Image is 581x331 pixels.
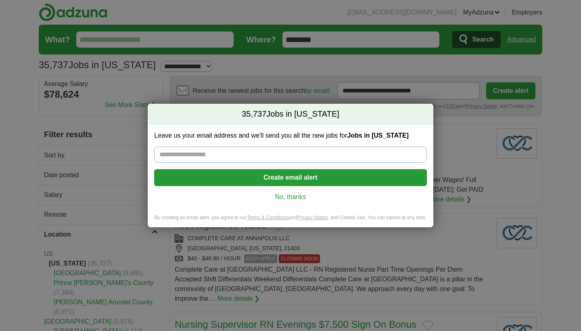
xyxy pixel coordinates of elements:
[297,215,328,220] a: Privacy Notice
[247,215,289,220] a: Terms & Conditions
[161,193,420,201] a: No, thanks
[347,132,408,139] strong: Jobs in [US_STATE]
[148,214,433,228] div: By creating an email alert, you agree to our and , and Cookie Use. You can cancel at any time.
[148,104,433,125] h2: Jobs in [US_STATE]
[154,169,426,186] button: Create email alert
[242,109,266,120] span: 35,737
[154,131,426,140] label: Leave us your email address and we'll send you all the new jobs for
